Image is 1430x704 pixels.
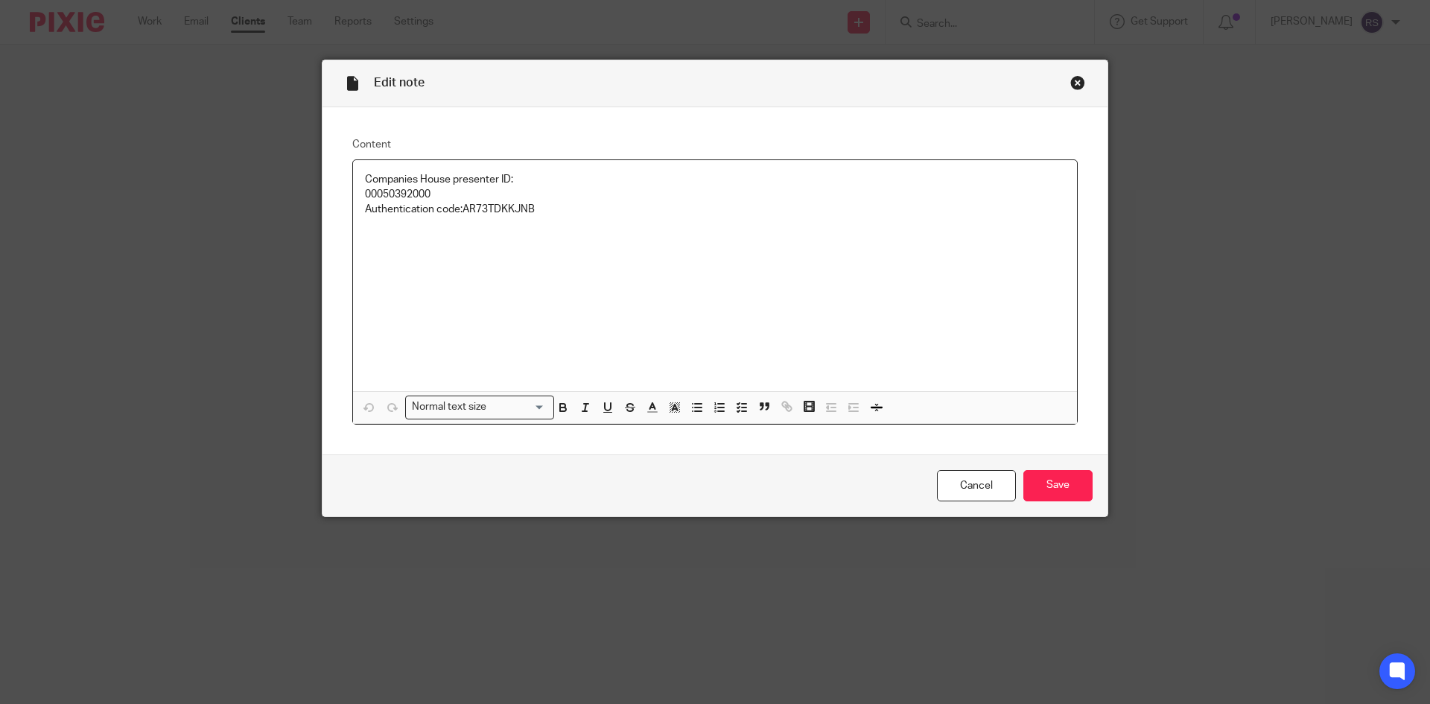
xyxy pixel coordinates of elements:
[1023,470,1093,502] input: Save
[405,396,554,419] div: Search for option
[1070,75,1085,90] div: Close this dialog window
[937,470,1016,502] a: Cancel
[352,137,1078,152] label: Content
[374,77,425,89] span: Edit note
[492,399,545,415] input: Search for option
[365,172,1065,218] p: Companies House presenter ID: 00050392000 Authentication code: AR73TDKKJNB
[409,399,490,415] span: Normal text size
